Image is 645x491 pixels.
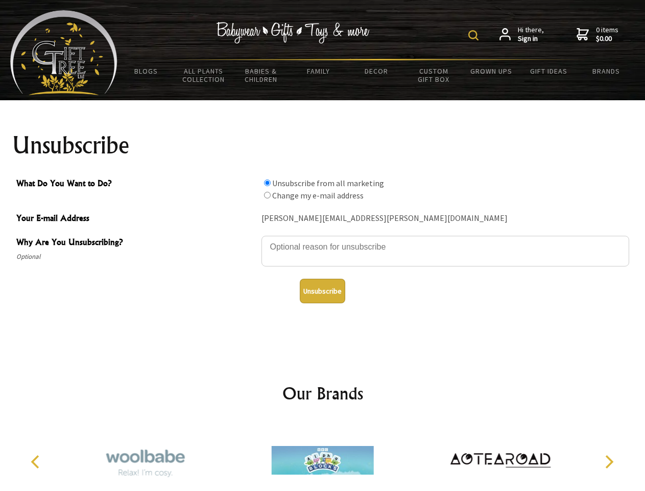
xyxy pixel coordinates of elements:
[520,60,578,82] a: Gift Ideas
[518,34,544,43] strong: Sign in
[20,381,625,406] h2: Our Brands
[596,25,618,43] span: 0 items
[264,180,271,186] input: What Do You Want to Do?
[16,177,256,192] span: What Do You Want to Do?
[217,22,370,43] img: Babywear - Gifts - Toys & more
[16,251,256,263] span: Optional
[12,133,633,158] h1: Unsubscribe
[598,451,620,473] button: Next
[462,60,520,82] a: Grown Ups
[578,60,635,82] a: Brands
[16,212,256,227] span: Your E-mail Address
[290,60,348,82] a: Family
[232,60,290,90] a: Babies & Children
[405,60,463,90] a: Custom Gift Box
[272,190,364,200] label: Change my e-mail address
[261,236,629,266] textarea: Why Are You Unsubscribing?
[175,60,233,90] a: All Plants Collection
[16,236,256,251] span: Why Are You Unsubscribing?
[117,60,175,82] a: BLOGS
[596,34,618,43] strong: $0.00
[347,60,405,82] a: Decor
[518,26,544,43] span: Hi there,
[26,451,48,473] button: Previous
[272,178,384,188] label: Unsubscribe from all marketing
[300,279,345,303] button: Unsubscribe
[577,26,618,43] a: 0 items$0.00
[264,192,271,198] input: What Do You Want to Do?
[10,10,117,95] img: Babyware - Gifts - Toys and more...
[468,30,479,40] img: product search
[499,26,544,43] a: Hi there,Sign in
[261,211,629,227] div: [PERSON_NAME][EMAIL_ADDRESS][PERSON_NAME][DOMAIN_NAME]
